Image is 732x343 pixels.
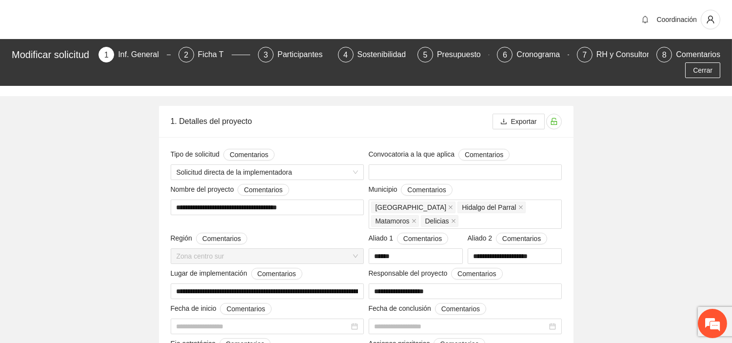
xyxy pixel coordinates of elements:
button: Cerrar [685,62,720,78]
button: Fecha de conclusión [435,303,486,315]
span: Convocatoria a la que aplica [369,149,510,161]
button: user [701,10,720,29]
div: Participantes [277,47,331,62]
span: Comentarios [230,149,268,160]
span: Comentarios [403,233,442,244]
span: Adjuntar un archivo [169,264,178,274]
span: Delicias [421,215,458,227]
span: Responsable del proyecto [369,268,503,280]
span: Región [171,233,248,244]
div: Minimizar ventana de chat en vivo [160,5,183,28]
span: Delicias [425,216,449,226]
div: 1. Detalles del proyecto [171,107,493,135]
span: Cerrar [693,65,712,76]
span: Finalizar chat [167,240,178,248]
em: Tú [20,88,40,99]
span: Comentarios [226,303,265,314]
div: 7RH y Consultores [577,47,649,62]
span: Aliado 2 [468,233,548,244]
div: Modificar solicitud [12,47,93,62]
div: Sostenibilidad [357,47,414,62]
span: Matamoros [371,215,419,227]
span: Tipo de solicitud [171,149,275,161]
span: 3 [264,51,268,59]
em: Smiley [20,142,32,153]
div: 11:02 AM [109,224,178,242]
span: Municipio [369,184,453,196]
span: Más acciones [155,240,162,248]
span: 4 [343,51,348,59]
span: Comentarios [502,233,541,244]
span: Fecha de inicio [171,303,272,315]
div: 8Comentarios [656,47,720,62]
span: Aliado 1 [369,233,449,244]
span: [GEOGRAPHIC_DATA] [376,202,447,213]
span: Solicitud directa de la implementadora [177,165,358,180]
div: 5Presupuesto [417,47,489,62]
div: 11:01 AM [13,83,164,137]
div: 11:02 AM [13,159,97,188]
span: 5 [423,51,428,59]
span: download [500,118,507,126]
span: Hidalgo del Parral [462,202,516,213]
button: Tipo de solicitud [223,149,275,161]
button: Responsable del proyecto [451,268,502,280]
span: Que tengas buen día. Quedo pendiente. [20,163,90,184]
div: Comentarios [676,47,720,62]
div: 11:02 AM [91,203,178,222]
span: Chihuahua [371,202,456,213]
span: unlock [547,118,561,125]
div: [PERSON_NAME] [17,194,173,202]
div: 1Inf. General [99,47,170,62]
div: 6Cronograma [497,47,569,62]
em: 10:54 AM [132,88,156,99]
span: 7 [582,51,587,59]
span: Comentarios [202,233,241,244]
button: unlock [546,114,562,129]
span: bell [638,16,653,23]
span: Si, es correcto [PERSON_NAME] [20,122,157,133]
div: 2Ficha T [178,47,250,62]
span: Enviar mensaje de voz [154,264,164,274]
span: Comentarios [407,184,446,195]
span: Hidalgo del Parral [457,202,525,213]
div: Inf. General [118,47,167,62]
span: close [412,219,416,223]
div: 4Sostenibilidad [338,47,410,62]
span: Comentarios [441,303,480,314]
span: Comentarios [244,184,282,195]
span: Buen día, hasta luego! [98,207,171,218]
button: downloadExportar [493,114,545,129]
button: Aliado 1 [397,233,448,244]
span: Comentarios [257,268,296,279]
span: Zona centro sur [177,249,358,263]
button: Nombre del proyecto [237,184,289,196]
div: Ficha T [198,47,232,62]
span: close [448,205,453,210]
button: Municipio [401,184,452,196]
span: 1 [104,51,109,59]
span: Exportar [511,116,537,127]
span: 6 [503,51,507,59]
button: Región [196,233,247,244]
span: Coordinación [657,16,697,23]
textarea: Escriba su mensaje y pulse “Intro” [5,252,186,287]
button: Fecha de inicio [220,303,271,315]
div: 11:01 AM [13,139,39,157]
button: Aliado 2 [496,233,547,244]
button: Lugar de implementación [251,268,302,280]
button: bell [637,12,653,27]
div: RH y Consultores [596,47,665,62]
span: close [451,219,456,223]
span: 2 [184,51,188,59]
span: Muchas gracias! [116,228,171,239]
div: 3Participantes [258,47,330,62]
div: Presupuesto [437,47,489,62]
span: Matamoros [376,216,410,226]
button: Convocatoria a la que aplica [458,149,510,161]
span: close [518,205,523,210]
span: Comentarios [457,268,496,279]
span: user [701,15,720,24]
span: Fecha de conclusión [369,303,487,315]
div: Josselin Bravo [43,48,156,60]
